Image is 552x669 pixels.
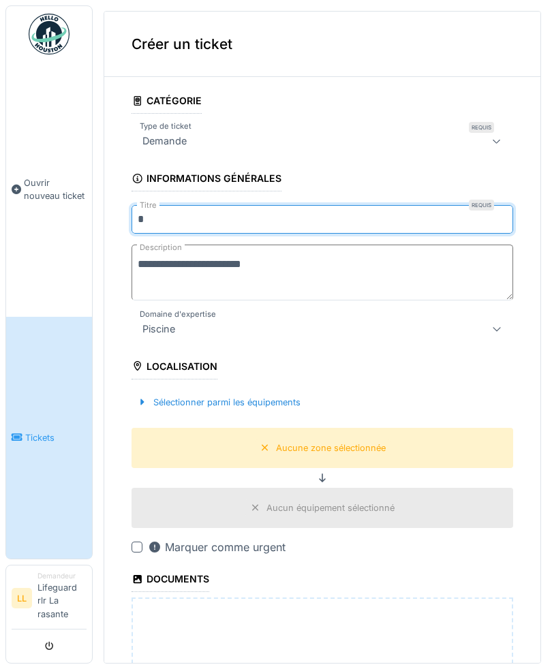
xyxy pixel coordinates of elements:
[469,122,494,133] div: Requis
[132,91,202,114] div: Catégorie
[132,168,281,191] div: Informations générales
[137,239,185,256] label: Description
[266,501,395,514] div: Aucun équipement sélectionné
[276,441,386,454] div: Aucune zone sélectionnée
[37,571,87,581] div: Demandeur
[25,431,87,444] span: Tickets
[132,393,306,411] div: Sélectionner parmi les équipements
[12,571,87,629] a: LL DemandeurLifeguard rlr La rasante
[6,317,92,559] a: Tickets
[37,571,87,626] li: Lifeguard rlr La rasante
[6,62,92,317] a: Ouvrir nouveau ticket
[148,539,286,555] div: Marquer comme urgent
[137,133,192,149] div: Demande
[137,121,194,132] label: Type de ticket
[29,14,70,55] img: Badge_color-CXgf-gQk.svg
[469,200,494,211] div: Requis
[24,176,87,202] span: Ouvrir nouveau ticket
[137,309,219,320] label: Domaine d'expertise
[104,12,540,77] div: Créer un ticket
[137,200,159,211] label: Titre
[132,569,209,592] div: Documents
[12,588,32,608] li: LL
[137,321,181,337] div: Piscine
[132,356,217,379] div: Localisation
